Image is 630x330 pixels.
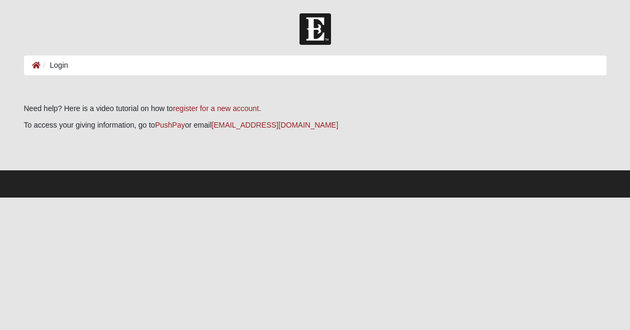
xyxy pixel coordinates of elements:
a: [EMAIL_ADDRESS][DOMAIN_NAME] [211,121,338,129]
a: PushPay [155,121,185,129]
p: Need help? Here is a video tutorial on how to . [24,103,607,114]
li: Login [41,60,68,71]
img: Church of Eleven22 Logo [300,13,331,45]
p: To access your giving information, go to or email [24,120,607,131]
a: register for a new account [173,104,259,113]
